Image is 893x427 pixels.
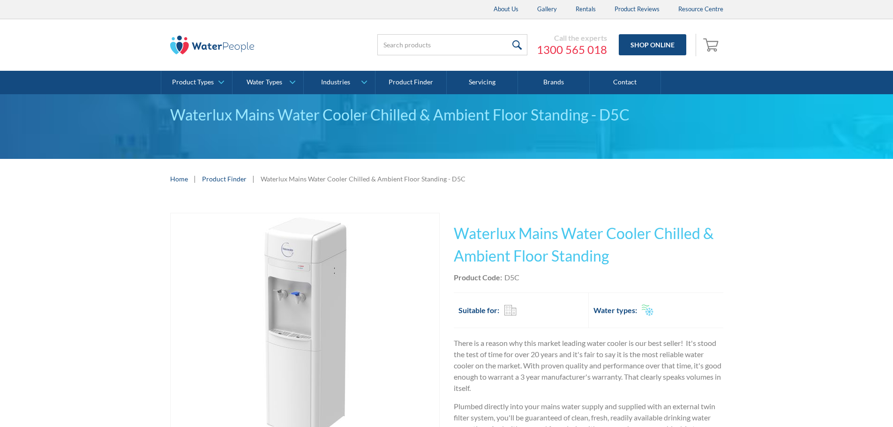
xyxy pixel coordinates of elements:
a: Water Types [233,71,303,94]
div: D5C [504,272,519,283]
a: Brands [518,71,589,94]
h2: Suitable for: [458,305,499,316]
div: | [251,173,256,184]
a: Product Types [161,71,232,94]
div: Product Types [172,78,214,86]
a: 1300 565 018 [537,43,607,57]
img: The Water People [170,36,255,54]
a: Open cart [701,34,723,56]
strong: Product Code: [454,273,502,282]
a: Shop Online [619,34,686,55]
a: Contact [590,71,661,94]
div: Call the experts [537,33,607,43]
div: | [193,173,197,184]
p: There is a reason why this market leading water cooler is our best seller! It's stood the test of... [454,337,723,394]
a: Industries [304,71,375,94]
a: Product Finder [375,71,447,94]
input: Search products [377,34,527,55]
h2: Water types: [593,305,637,316]
div: Water Types [247,78,282,86]
h1: Waterlux Mains Water Cooler Chilled & Ambient Floor Standing [454,222,723,267]
div: Industries [321,78,350,86]
a: Home [170,174,188,184]
div: Waterlux Mains Water Cooler Chilled & Ambient Floor Standing - D5C [261,174,465,184]
a: Servicing [447,71,518,94]
a: Product Finder [202,174,247,184]
img: shopping cart [703,37,721,52]
div: Waterlux Mains Water Cooler Chilled & Ambient Floor Standing - D5C [170,104,723,126]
